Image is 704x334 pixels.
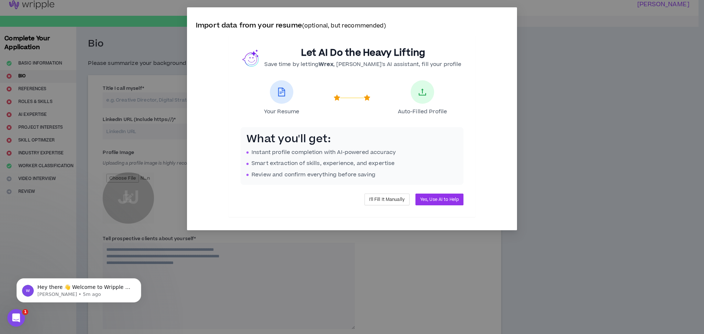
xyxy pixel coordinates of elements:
button: Close [497,7,517,27]
span: star [334,95,340,101]
span: file-text [277,88,286,96]
iframe: Intercom notifications message [5,263,152,314]
span: Your Resume [264,108,300,115]
span: 1 [22,309,28,315]
span: Yes, Use AI to Help [420,196,459,203]
span: star [364,95,370,101]
p: Save time by letting , [PERSON_NAME]'s AI assistant, fill your profile [264,60,461,69]
small: (optional, but recommended) [302,22,386,30]
li: Instant profile completion with AI-powered accuracy [246,148,458,157]
span: I'll Fill It Manually [369,196,405,203]
h2: Let AI Do the Heavy Lifting [264,47,461,59]
button: I'll Fill It Manually [364,194,410,205]
iframe: Intercom live chat [7,309,25,327]
p: Import data from your resume [196,21,508,31]
b: Wrex [319,60,333,68]
h3: What you'll get: [246,133,458,146]
span: Auto-Filled Profile [398,108,447,115]
span: upload [418,88,427,96]
button: Yes, Use AI to Help [415,194,463,205]
li: Review and confirm everything before saving [246,171,458,179]
li: Smart extraction of skills, experience, and expertise [246,159,458,168]
img: wrex.png [242,49,260,67]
